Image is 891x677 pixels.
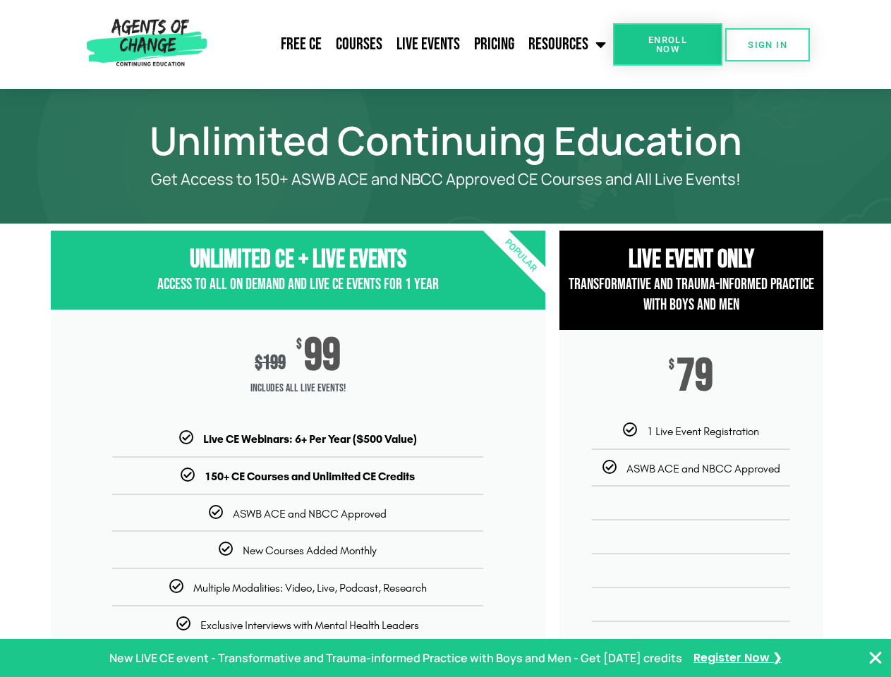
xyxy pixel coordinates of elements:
a: Courses [329,27,389,62]
span: Access to All On Demand and Live CE Events for 1 year [157,275,439,294]
a: SIGN IN [725,28,810,61]
span: 79 [677,358,713,395]
a: Enroll Now [613,23,722,66]
span: 99 [304,338,341,374]
nav: Menu [212,27,613,62]
a: Live Events [389,27,467,62]
span: Transformative and Trauma-informed Practice with Boys and Men [569,275,814,315]
b: Live CE Webinars: 6+ Per Year ($500 Value) [203,432,417,446]
span: Multiple Modalities: Video, Live, Podcast, Research [193,581,427,594]
div: 199 [255,351,286,374]
span: $ [669,358,674,372]
a: Free CE [274,27,329,62]
span: $ [296,338,302,352]
a: Register Now ❯ [693,648,782,669]
h1: Unlimited Continuing Education [44,124,848,157]
b: 150+ CE Courses and Unlimited CE Credits [205,470,415,483]
h3: Unlimited CE + Live Events [51,245,545,275]
span: ASWB ACE and NBCC Approved [233,507,387,520]
span: Enroll Now [636,35,700,54]
div: Popular [439,174,602,337]
h3: Live Event Only [559,245,823,275]
a: Resources [521,27,613,62]
span: ASWB ACE and NBCC Approved [626,462,780,475]
span: SIGN IN [748,40,787,49]
span: 1 Live Event Registration [647,425,759,438]
p: Get Access to 150+ ASWB ACE and NBCC Approved CE Courses and All Live Events! [100,171,792,188]
a: Pricing [467,27,521,62]
button: Close Banner [867,649,884,666]
span: New Courses Added Monthly [243,544,377,557]
p: New LIVE CE event - Transformative and Trauma-informed Practice with Boys and Men - Get [DATE] cr... [109,648,682,669]
span: $ [255,351,262,374]
span: Includes ALL Live Events! [51,374,545,403]
span: Exclusive Interviews with Mental Health Leaders [200,618,419,632]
